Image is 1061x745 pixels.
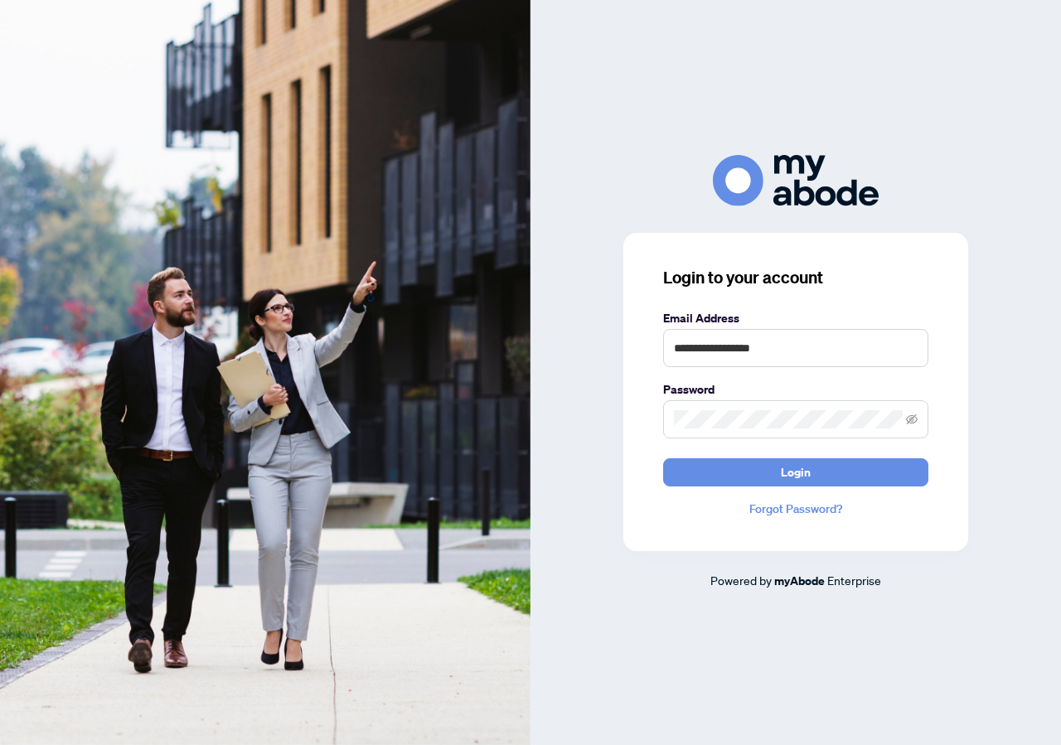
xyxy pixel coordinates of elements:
a: myAbode [774,572,825,590]
span: Powered by [710,573,772,588]
a: Forgot Password? [663,500,928,518]
h3: Login to your account [663,266,928,289]
label: Password [663,380,928,399]
span: Login [781,459,811,486]
button: Login [663,458,928,486]
img: ma-logo [713,155,879,206]
span: eye-invisible [906,414,918,425]
span: Enterprise [827,573,881,588]
label: Email Address [663,309,928,327]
